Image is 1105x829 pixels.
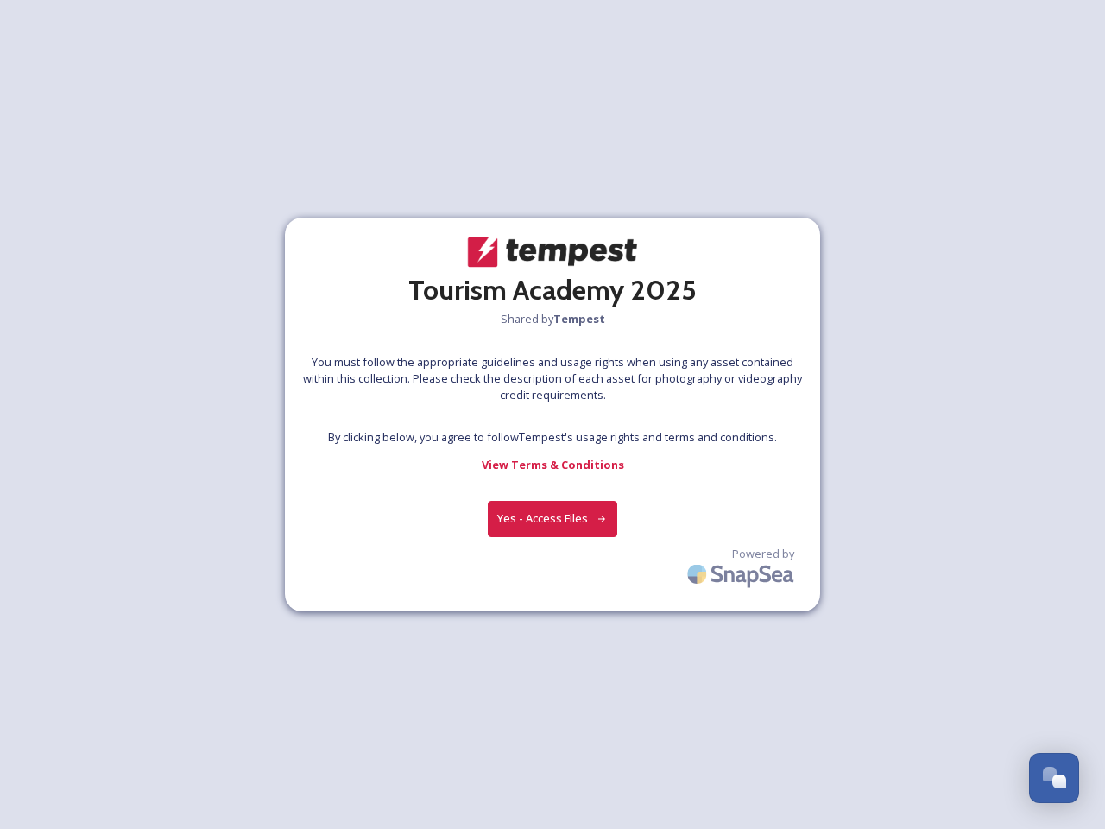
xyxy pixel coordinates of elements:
button: Yes - Access Files [488,501,617,536]
span: You must follow the appropriate guidelines and usage rights when using any asset contained within... [302,354,803,404]
span: Shared by [501,311,605,327]
img: SnapSea Logo [682,554,803,594]
strong: Tempest [553,311,605,326]
h2: Tourism Academy 2025 [408,269,697,311]
span: Powered by [732,546,794,562]
a: View Terms & Conditions [482,454,624,475]
img: tempest-color.png [466,235,639,269]
button: Open Chat [1029,753,1079,803]
span: By clicking below, you agree to follow Tempest 's usage rights and terms and conditions. [328,429,777,446]
strong: View Terms & Conditions [482,457,624,472]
